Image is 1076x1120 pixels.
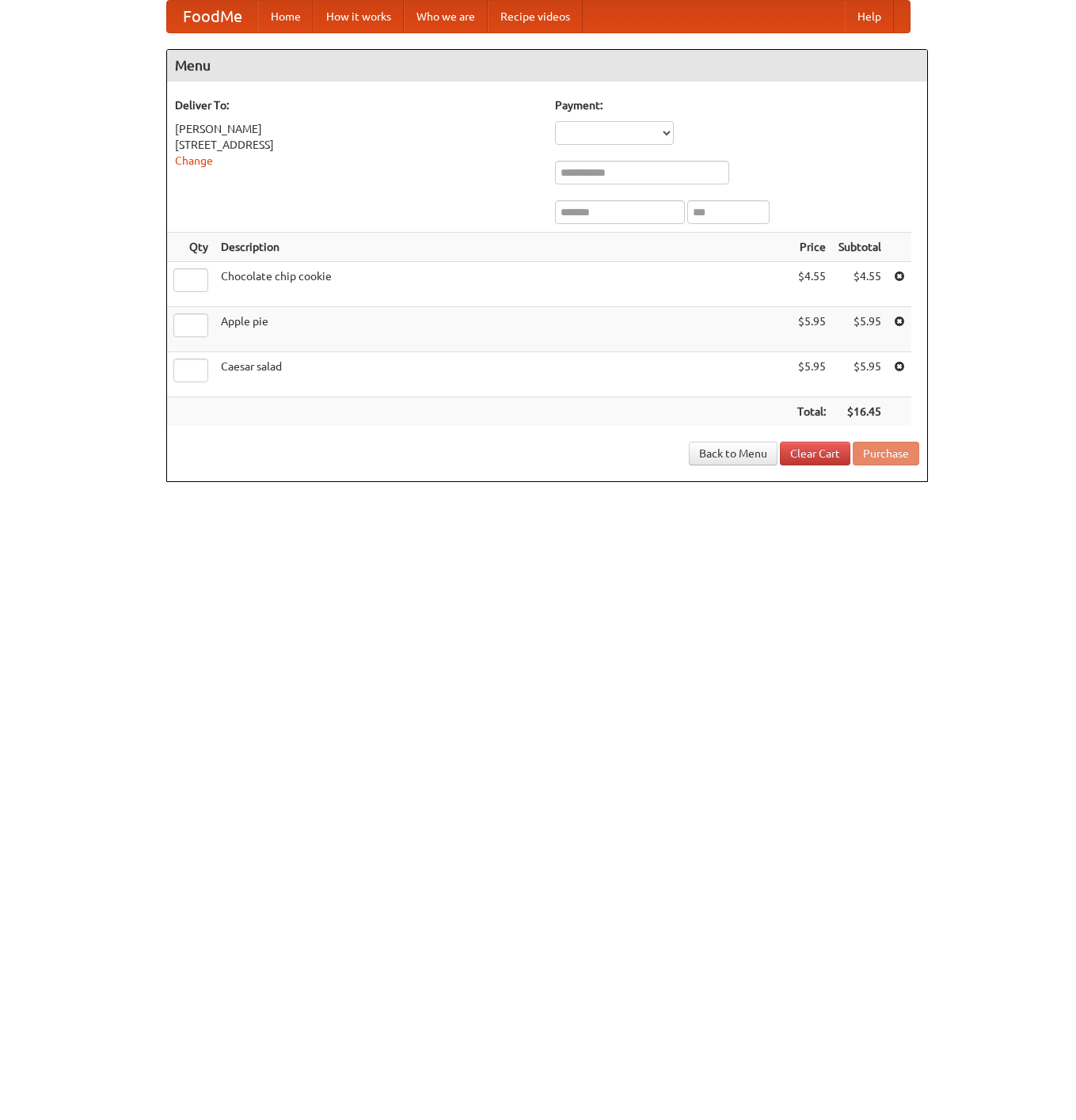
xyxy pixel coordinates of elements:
[853,442,919,465] button: Purchase
[791,233,832,262] th: Price
[175,97,539,113] h5: Deliver To:
[780,442,850,465] a: Clear Cart
[167,233,215,262] th: Qty
[167,50,927,82] h4: Menu
[215,352,791,397] td: Caesar salad
[791,352,832,397] td: $5.95
[832,262,888,307] td: $4.55
[175,154,213,167] a: Change
[832,352,888,397] td: $5.95
[258,1,314,32] a: Home
[832,307,888,352] td: $5.95
[791,307,832,352] td: $5.95
[832,233,888,262] th: Subtotal
[845,1,894,32] a: Help
[832,397,888,427] th: $16.45
[314,1,404,32] a: How it works
[791,262,832,307] td: $4.55
[215,233,791,262] th: Description
[488,1,583,32] a: Recipe videos
[215,262,791,307] td: Chocolate chip cookie
[215,307,791,352] td: Apple pie
[791,397,832,427] th: Total:
[404,1,488,32] a: Who we are
[689,442,778,465] a: Back to Menu
[555,97,919,113] h5: Payment:
[175,121,539,137] div: [PERSON_NAME]
[167,1,258,32] a: FoodMe
[175,137,539,153] div: [STREET_ADDRESS]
